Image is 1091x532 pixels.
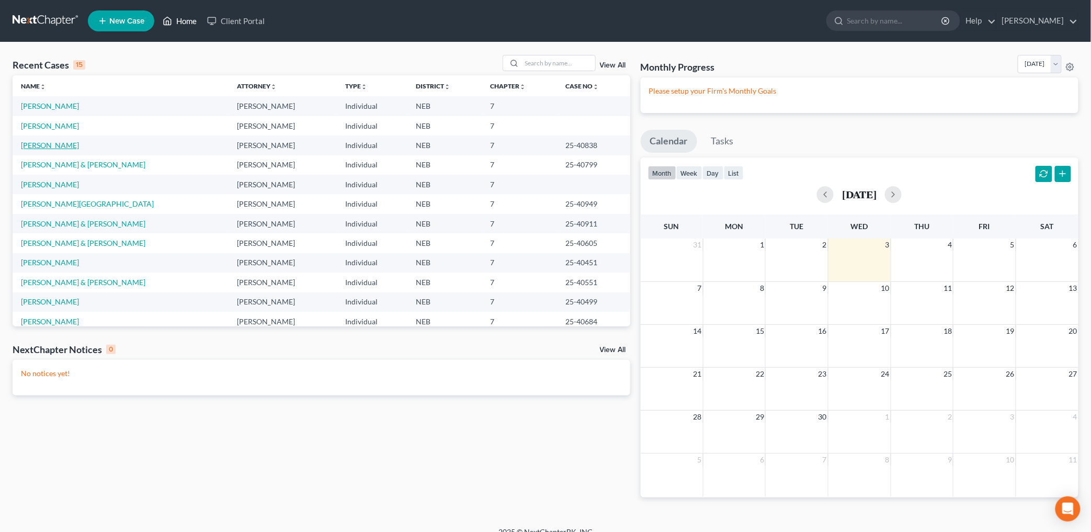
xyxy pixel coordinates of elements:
[229,292,337,312] td: [PERSON_NAME]
[566,82,599,90] a: Case Nounfold_more
[337,253,408,273] td: Individual
[408,175,482,194] td: NEB
[822,239,828,251] span: 2
[408,155,482,175] td: NEB
[337,96,408,116] td: Individual
[884,239,891,251] span: 3
[229,116,337,135] td: [PERSON_NAME]
[21,258,79,267] a: [PERSON_NAME]
[522,55,595,71] input: Search by name...
[755,325,765,337] span: 15
[337,116,408,135] td: Individual
[482,194,557,213] td: 7
[1072,239,1078,251] span: 6
[676,166,702,180] button: week
[13,343,116,356] div: NextChapter Notices
[482,96,557,116] td: 7
[880,325,891,337] span: 17
[759,454,765,466] span: 6
[702,130,743,153] a: Tasks
[558,233,630,253] td: 25-40605
[884,411,891,423] span: 1
[229,312,337,331] td: [PERSON_NAME]
[648,166,676,180] button: month
[1055,496,1081,522] div: Open Intercom Messenger
[1005,325,1016,337] span: 19
[790,222,804,231] span: Tue
[947,454,953,466] span: 9
[21,297,79,306] a: [PERSON_NAME]
[692,411,703,423] span: 28
[593,84,599,90] i: unfold_more
[408,292,482,312] td: NEB
[997,12,1078,30] a: [PERSON_NAME]
[337,155,408,175] td: Individual
[558,292,630,312] td: 25-40499
[408,116,482,135] td: NEB
[702,166,724,180] button: day
[202,12,270,30] a: Client Portal
[13,59,85,71] div: Recent Cases
[482,312,557,331] td: 7
[482,233,557,253] td: 7
[1072,411,1078,423] span: 4
[1041,222,1054,231] span: Sat
[490,82,526,90] a: Chapterunfold_more
[337,312,408,331] td: Individual
[109,17,144,25] span: New Case
[408,135,482,155] td: NEB
[482,214,557,233] td: 7
[270,84,277,90] i: unfold_more
[600,346,626,354] a: View All
[822,282,828,295] span: 9
[692,239,703,251] span: 31
[817,325,828,337] span: 16
[755,411,765,423] span: 29
[558,135,630,155] td: 25-40838
[337,175,408,194] td: Individual
[73,60,85,70] div: 15
[979,222,990,231] span: Fri
[21,160,145,169] a: [PERSON_NAME] & [PERSON_NAME]
[914,222,929,231] span: Thu
[21,239,145,247] a: [PERSON_NAME] & [PERSON_NAME]
[942,325,953,337] span: 18
[851,222,868,231] span: Wed
[947,411,953,423] span: 2
[229,135,337,155] td: [PERSON_NAME]
[237,82,277,90] a: Attorneyunfold_more
[519,84,526,90] i: unfold_more
[1005,282,1016,295] span: 12
[408,253,482,273] td: NEB
[21,368,622,379] p: No notices yet!
[21,101,79,110] a: [PERSON_NAME]
[21,141,79,150] a: [PERSON_NAME]
[229,194,337,213] td: [PERSON_NAME]
[21,219,145,228] a: [PERSON_NAME] & [PERSON_NAME]
[759,282,765,295] span: 8
[408,273,482,292] td: NEB
[1005,368,1016,380] span: 26
[337,273,408,292] td: Individual
[229,96,337,116] td: [PERSON_NAME]
[21,180,79,189] a: [PERSON_NAME]
[664,222,679,231] span: Sun
[880,282,891,295] span: 10
[942,368,953,380] span: 25
[337,214,408,233] td: Individual
[21,317,79,326] a: [PERSON_NAME]
[21,121,79,130] a: [PERSON_NAME]
[408,96,482,116] td: NEB
[482,292,557,312] td: 7
[337,194,408,213] td: Individual
[106,345,116,354] div: 0
[755,368,765,380] span: 22
[759,239,765,251] span: 1
[361,84,367,90] i: unfold_more
[229,273,337,292] td: [PERSON_NAME]
[842,189,877,200] h2: [DATE]
[157,12,202,30] a: Home
[229,214,337,233] td: [PERSON_NAME]
[1068,282,1078,295] span: 13
[21,278,145,287] a: [PERSON_NAME] & [PERSON_NAME]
